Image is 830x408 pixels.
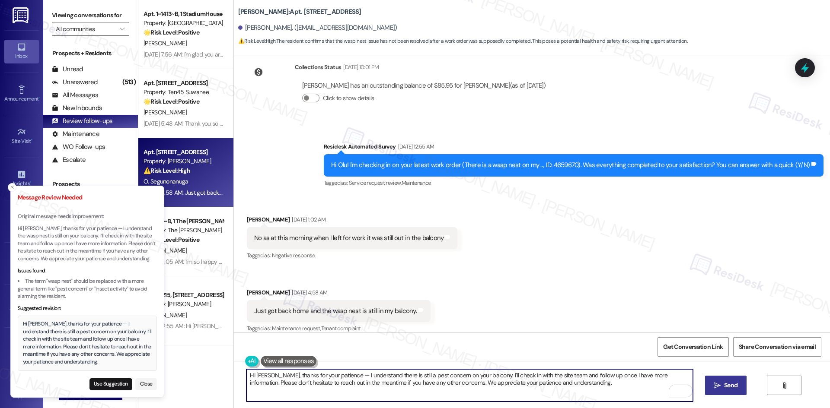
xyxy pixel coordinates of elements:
div: All Messages [52,91,98,100]
div: Tagged as: [247,322,431,335]
div: Tagged as: [324,177,824,189]
div: Apt. 312~B, 1 The [PERSON_NAME] [144,217,223,226]
div: Apt. [STREET_ADDRESS] [144,79,223,88]
div: Property: [PERSON_NAME] [144,300,223,309]
div: Review follow-ups [52,117,112,126]
div: Collections Status [295,63,341,72]
div: New Inbounds [52,104,102,113]
span: [PERSON_NAME] [144,108,187,116]
div: Apt. 10215, [STREET_ADDRESS] [144,291,223,300]
span: Maintenance request , [272,325,321,332]
div: Issues found: [18,267,157,275]
div: Apt. [STREET_ADDRESS] [144,148,223,157]
span: • [31,137,32,143]
div: [DATE] 10:01 PM [341,63,379,72]
strong: ⚠️ Risk Level: High [144,167,190,174]
div: Unanswered [52,78,98,87]
div: Property: Ten45 Suwanee [144,88,223,97]
span: Get Conversation Link [663,342,723,351]
div: Hi Olu! I'm checking in on your latest work order (There is a wasp nest on my ..., ID: 4659670). ... [331,161,810,170]
div: (513) [120,76,138,89]
div: Hi [PERSON_NAME], thanks for your patience — I understand there is still a pest concern on your b... [23,320,152,366]
span: [PERSON_NAME] [144,247,187,254]
i:  [120,25,124,32]
div: [DATE] 12:55 AM [396,142,434,151]
span: Maintenance [402,179,431,187]
img: ResiDesk Logo [13,7,30,23]
div: Property: [PERSON_NAME] [144,157,223,166]
a: Buildings [4,209,39,233]
div: Residesk Automated Survey [324,142,824,154]
a: Templates • [4,294,39,318]
a: Leads [4,252,39,275]
div: Property: [GEOGRAPHIC_DATA] [144,19,223,28]
a: Support [4,379,39,402]
a: Account [4,337,39,360]
label: Viewing conversations for [52,9,129,22]
span: [PERSON_NAME] [144,311,187,319]
div: [PERSON_NAME]. ([EMAIL_ADDRESS][DOMAIN_NAME]) [238,23,397,32]
span: • [38,95,40,101]
div: [DATE] 5:48 AM: Thank you so much! Here's a quick link to leave us a review: [URL][DOMAIN_NAME]. ... [144,120,725,127]
button: Send [705,376,747,395]
label: Click to show details [323,94,374,103]
span: Share Conversation via email [739,342,816,351]
strong: 🌟 Risk Level: Positive [144,98,199,105]
b: [PERSON_NAME]: Apt. [STREET_ADDRESS] [238,7,361,16]
div: Maintenance [52,130,99,139]
button: Get Conversation Link [658,337,728,357]
p: Hi [PERSON_NAME], thanks for your patience — I understand the wasp nest is still on your balcony.... [18,225,157,263]
span: O. Segunonanuga [144,177,188,185]
p: Original message needs improvement: [18,213,157,221]
div: Suggested revision: [18,305,157,313]
button: Use Suggestion [89,378,132,390]
div: [PERSON_NAME] [247,215,458,227]
li: The term "wasp nest" should be replaced with a more general term like "pest concern" or "insect a... [18,278,157,300]
i:  [781,382,788,389]
div: Unread [52,65,83,74]
strong: 🌟 Risk Level: Positive [144,236,199,244]
div: Escalate [52,155,86,164]
div: No as at this morning when I left for work it was still out in the balcony [254,234,444,243]
a: Insights • [4,167,39,190]
div: [PERSON_NAME] has an outstanding balance of $85.95 for [PERSON_NAME] (as of [DATE]) [302,81,546,90]
span: [PERSON_NAME] [144,39,187,47]
span: Negative response [272,252,315,259]
div: Apt. 1~1413~B, 1 StadiumHouse [144,9,223,19]
a: Site Visit • [4,125,39,148]
div: [DATE] 1:02 AM [290,215,326,224]
div: Prospects + Residents [43,49,138,58]
span: Send [724,381,737,390]
span: : The resident confirms that the wasp nest issue has not been resolved after a work order was sup... [238,37,687,46]
div: Just got back home and the wasp nest is still in my balcony. [254,307,417,316]
textarea: To enrich screen reader interactions, please activate Accessibility in Grammarly extension settings [246,369,693,402]
div: Tagged as: [247,249,458,262]
i:  [714,382,721,389]
a: Inbox [4,40,39,63]
span: Service request review , [349,179,402,187]
strong: 🌟 Risk Level: Positive [144,28,199,36]
button: Close [135,378,157,390]
div: [PERSON_NAME] [247,288,431,300]
h3: Message Review Needed [18,193,157,202]
strong: ⚠️ Risk Level: High [238,38,275,44]
div: WO Follow-ups [52,142,105,152]
button: Share Conversation via email [733,337,821,357]
input: All communities [56,22,115,36]
div: [DATE] 4:58 AM [290,288,327,297]
div: Property: The [PERSON_NAME] [144,226,223,235]
button: Close toast [8,183,16,192]
span: Tenant complaint [321,325,361,332]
